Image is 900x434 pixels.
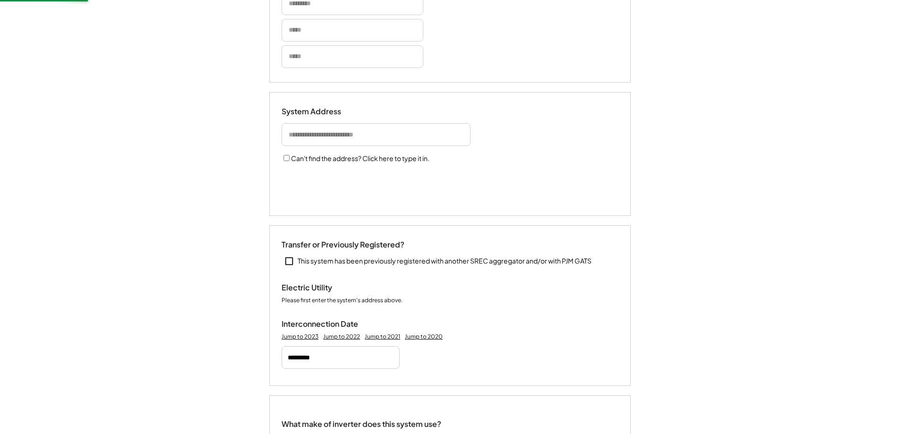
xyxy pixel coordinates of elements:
[405,333,443,340] div: Jump to 2020
[298,256,591,266] div: This system has been previously registered with another SREC aggregator and/or with PJM GATS
[282,283,376,293] div: Electric Utility
[282,333,318,340] div: Jump to 2023
[282,410,441,431] div: What make of inverter does this system use?
[282,107,376,117] div: System Address
[323,333,360,340] div: Jump to 2022
[282,319,376,329] div: Interconnection Date
[291,154,429,162] label: Can't find the address? Click here to type it in.
[282,240,404,250] div: Transfer or Previously Registered?
[282,297,403,305] div: Please first enter the system's address above.
[365,333,400,340] div: Jump to 2021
